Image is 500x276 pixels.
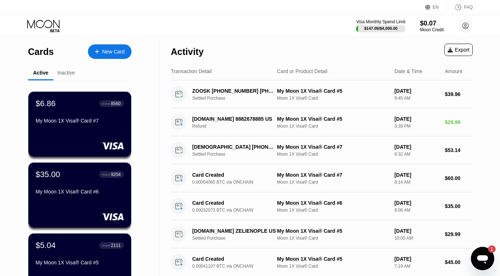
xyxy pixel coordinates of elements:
[171,164,473,192] div: Card Created0.00054065 BTC via ONCHAINMy Moon 1X Visa® Card #7Moon 1X Visa® Card[DATE]8:14 AM$60.00
[171,108,473,136] div: [DOMAIN_NAME] 8882678885 USRefundMy Moon 1X Visa® Card #5Moon 1X Visa® Card[DATE]3:39 PM$29.99
[171,47,203,57] div: Activity
[394,256,439,262] div: [DATE]
[445,231,473,237] div: $29.99
[394,208,439,213] div: 8:06 AM
[277,180,388,185] div: Moon 1X Visa® Card
[36,99,56,108] div: $6.86
[394,152,439,157] div: 8:32 AM
[277,208,388,213] div: Moon 1X Visa® Card
[57,70,75,76] div: Inactive
[28,163,131,228] div: $35.00● ● ● ●9254My Moon 1X Visa® Card #6
[420,27,444,32] div: Moon Credit
[356,19,405,24] div: Visa Monthly Spend Limit
[36,189,124,195] div: My Moon 1X Visa® Card #6
[277,124,388,129] div: Moon 1X Visa® Card
[445,91,473,97] div: $39.96
[448,47,469,53] div: Export
[88,44,132,59] div: New Card
[394,124,439,129] div: 3:39 PM
[277,256,388,262] div: My Moon 1X Visa® Card #5
[394,68,422,74] div: Date & Time
[102,103,110,105] div: ● ● ● ●
[36,118,124,124] div: My Moon 1X Visa® Card #7
[277,144,388,150] div: My Moon 1X Visa® Card #7
[33,70,48,76] div: Active
[192,228,276,234] div: [DOMAIN_NAME] ZELIENOPLE US
[471,247,494,270] iframe: Button to launch messaging window, 1 unread message
[111,101,121,106] div: 8560
[28,92,131,157] div: $6.86● ● ● ●8560My Moon 1X Visa® Card #7
[420,20,444,27] div: $0.07
[445,147,473,153] div: $53.14
[394,264,439,269] div: 7:19 AM
[102,49,125,55] div: New Card
[171,220,473,248] div: [DOMAIN_NAME] ZELIENOPLE USSettled PurchaseMy Moon 1X Visa® Card #5Moon 1X Visa® Card[DATE]10:00 ...
[445,203,473,209] div: $35.00
[445,259,473,265] div: $45.00
[171,80,473,108] div: ZOOSK [PHONE_NUMBER] [PHONE_NUMBER] USSettled PurchaseMy Moon 1X Visa® Card #5Moon 1X Visa® Card[...
[464,5,473,10] div: FAQ
[192,144,276,150] div: [DEMOGRAPHIC_DATA] [PHONE_NUMBER] US
[277,68,327,74] div: Card or Product Detail
[277,116,388,122] div: My Moon 1X Visa® Card #5
[192,200,276,206] div: Card Created
[444,44,473,56] div: Export
[481,245,496,253] iframe: Number of unread messages
[447,4,473,11] div: FAQ
[192,124,283,129] div: Refund
[192,116,276,122] div: [DOMAIN_NAME] 8882678885 US
[192,96,283,101] div: Settled Purchase
[36,170,60,179] div: $35.00
[277,88,388,94] div: My Moon 1X Visa® Card #5
[111,172,121,177] div: 9254
[277,200,388,206] div: My Moon 1X Visa® Card #6
[277,152,388,157] div: Moon 1X Visa® Card
[420,20,444,32] div: $0.07Moon Credit
[36,241,56,250] div: $5.04
[277,228,388,234] div: My Moon 1X Visa® Card #5
[192,180,283,185] div: 0.00054065 BTC via ONCHAIN
[394,200,439,206] div: [DATE]
[394,88,439,94] div: [DATE]
[102,173,110,176] div: ● ● ● ●
[171,192,473,220] div: Card Created0.00032073 BTC via ONCHAINMy Moon 1X Visa® Card #6Moon 1X Visa® Card[DATE]8:06 AM$35.00
[433,5,439,10] div: EN
[394,172,439,178] div: [DATE]
[394,116,439,122] div: [DATE]
[425,4,447,11] div: EN
[192,208,283,213] div: 0.00032073 BTC via ONCHAIN
[277,96,388,101] div: Moon 1X Visa® Card
[445,119,473,125] div: $29.99
[192,172,276,178] div: Card Created
[277,264,388,269] div: Moon 1X Visa® Card
[394,144,439,150] div: [DATE]
[277,172,388,178] div: My Moon 1X Visa® Card #7
[36,260,124,265] div: My Moon 1X Visa® Card #5
[192,264,283,269] div: 0.00041107 BTC via ONCHAIN
[394,236,439,241] div: 10:00 AM
[394,96,439,101] div: 9:45 AM
[192,88,276,94] div: ZOOSK [PHONE_NUMBER] [PHONE_NUMBER] US
[192,152,283,157] div: Settled Purchase
[394,228,439,234] div: [DATE]
[171,68,211,74] div: Transaction Detail
[102,244,110,247] div: ● ● ● ●
[28,47,54,57] div: Cards
[445,68,462,74] div: Amount
[192,236,283,241] div: Settled Purchase
[394,180,439,185] div: 8:14 AM
[171,136,473,164] div: [DEMOGRAPHIC_DATA] [PHONE_NUMBER] USSettled PurchaseMy Moon 1X Visa® Card #7Moon 1X Visa® Card[DA...
[192,256,276,262] div: Card Created
[356,19,405,32] div: Visa Monthly Spend Limit$147.09/$4,000.00
[364,26,398,31] div: $147.09 / $4,000.00
[111,243,121,248] div: 2111
[445,175,473,181] div: $60.00
[277,236,388,241] div: Moon 1X Visa® Card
